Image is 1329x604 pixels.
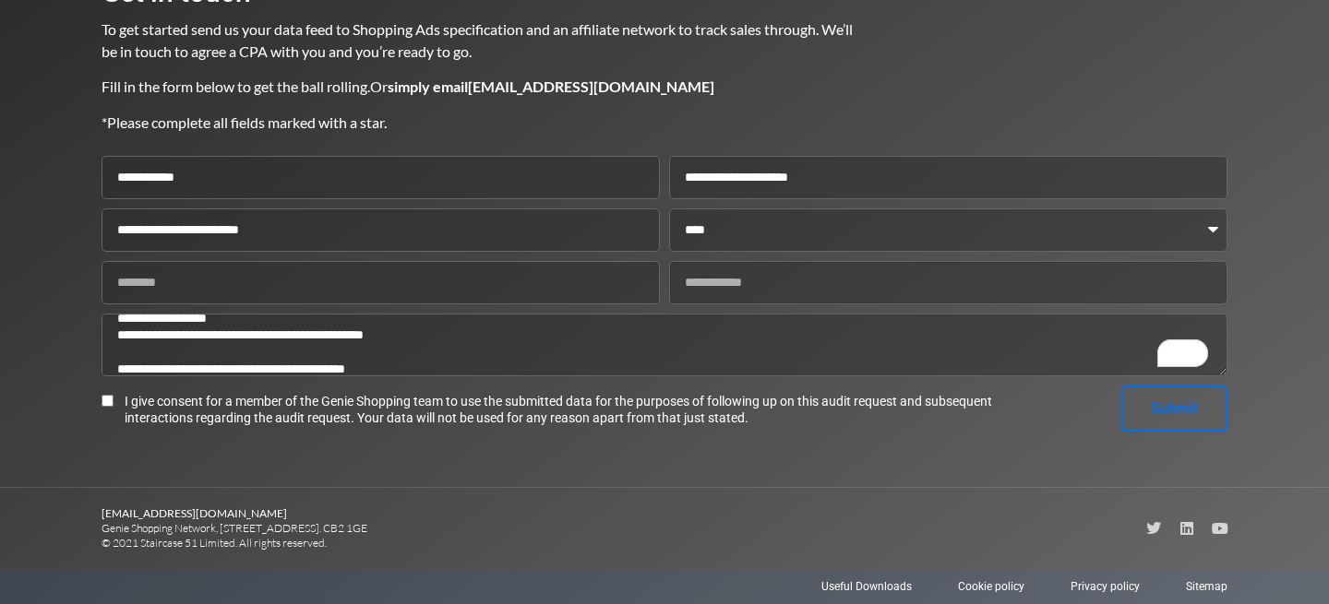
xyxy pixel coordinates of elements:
p: Genie Shopping Network, [STREET_ADDRESS]. CB2 1GE © 2021 Staircase 51 Limited. All rights reserved. [102,506,664,551]
span: To get started send us your data feed to Shopping Ads specification and an affiliate network to t... [102,20,856,60]
a: Cookie policy [958,578,1024,595]
span: Fill in the form below to get the ball rolling. [102,77,370,95]
b: [EMAIL_ADDRESS][DOMAIN_NAME] [102,506,287,520]
a: Sitemap [1186,578,1227,595]
span: Or [370,77,714,95]
textarea: To enrich screen reader interactions, please activate Accessibility in Grammarly extension settings [102,314,1227,377]
button: Submit [1121,385,1227,432]
a: Useful Downloads [821,578,912,595]
p: *Please complete all fields marked with a star. [102,112,855,134]
span: I give consent for a member of the Genie Shopping team to use the submitted data for the purposes... [125,393,1000,426]
b: simply email [EMAIL_ADDRESS][DOMAIN_NAME] [388,77,714,95]
span: Submit [1151,401,1198,416]
a: Privacy policy [1071,578,1140,595]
